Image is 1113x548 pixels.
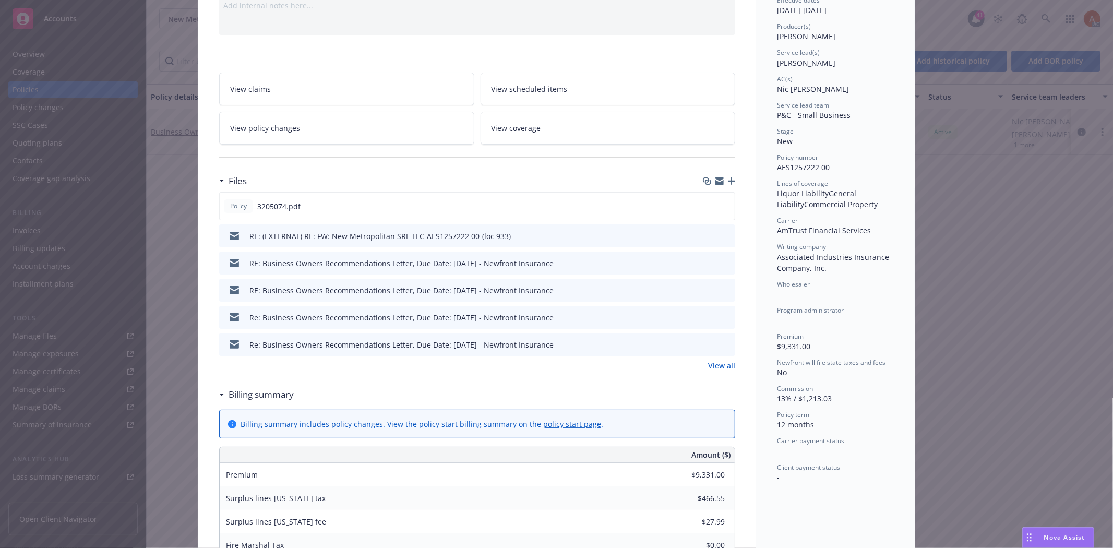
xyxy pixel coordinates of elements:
[777,410,809,419] span: Policy term
[249,258,554,269] div: RE: Business Owners Recommendations Letter, Due Date: [DATE] - Newfront Insurance
[705,312,713,323] button: download file
[708,360,735,371] a: View all
[226,470,258,480] span: Premium
[230,84,271,94] span: View claims
[777,101,829,110] span: Service lead team
[219,73,474,105] a: View claims
[777,75,793,84] span: AC(s)
[777,216,798,225] span: Carrier
[777,162,830,172] span: AES1257222 00
[777,22,811,31] span: Producer(s)
[777,153,818,162] span: Policy number
[777,48,820,57] span: Service lead(s)
[229,388,294,401] h3: Billing summary
[249,231,511,242] div: RE: (EXTERNAL) RE: FW: New Metropolitan SRE LLC-AES1257222 00-(loc 933)
[777,179,828,188] span: Lines of coverage
[226,493,326,503] span: Surplus lines [US_STATE] tax
[543,419,601,429] a: policy start page
[1023,528,1036,547] div: Drag to move
[481,112,736,145] a: View coverage
[777,136,793,146] span: New
[722,339,731,350] button: preview file
[705,285,713,296] button: download file
[721,201,731,212] button: preview file
[492,123,541,134] span: View coverage
[777,367,787,377] span: No
[1044,533,1085,542] span: Nova Assist
[705,231,713,242] button: download file
[777,110,851,120] span: P&C - Small Business
[705,339,713,350] button: download file
[704,201,713,212] button: download file
[777,58,835,68] span: [PERSON_NAME]
[481,73,736,105] a: View scheduled items
[663,467,731,483] input: 0.00
[663,491,731,506] input: 0.00
[777,341,810,351] span: $9,331.00
[257,201,301,212] span: 3205074.pdf
[229,174,247,188] h3: Files
[663,514,731,530] input: 0.00
[777,31,835,41] span: [PERSON_NAME]
[777,315,780,325] span: -
[722,312,731,323] button: preview file
[219,174,247,188] div: Files
[777,394,832,403] span: 13% / $1,213.03
[705,258,713,269] button: download file
[249,339,554,350] div: Re: Business Owners Recommendations Letter, Due Date: [DATE] - Newfront Insurance
[777,280,810,289] span: Wholesaler
[249,312,554,323] div: Re: Business Owners Recommendations Letter, Due Date: [DATE] - Newfront Insurance
[1022,527,1094,548] button: Nova Assist
[230,123,300,134] span: View policy changes
[804,199,878,209] span: Commercial Property
[226,517,326,527] span: Surplus lines [US_STATE] fee
[777,306,844,315] span: Program administrator
[777,289,780,299] span: -
[722,258,731,269] button: preview file
[777,252,891,273] span: Associated Industries Insurance Company, Inc.
[691,449,731,460] span: Amount ($)
[777,420,814,430] span: 12 months
[249,285,554,296] div: RE: Business Owners Recommendations Letter, Due Date: [DATE] - Newfront Insurance
[777,225,871,235] span: AmTrust Financial Services
[777,84,849,94] span: Nic [PERSON_NAME]
[777,436,844,445] span: Carrier payment status
[492,84,568,94] span: View scheduled items
[777,332,804,341] span: Premium
[777,242,826,251] span: Writing company
[777,463,840,472] span: Client payment status
[777,472,780,482] span: -
[777,446,780,456] span: -
[777,358,885,367] span: Newfront will file state taxes and fees
[722,231,731,242] button: preview file
[777,384,813,393] span: Commission
[777,188,829,198] span: Liquor Liability
[219,388,294,401] div: Billing summary
[228,201,249,211] span: Policy
[777,188,858,209] span: General Liability
[219,112,474,145] a: View policy changes
[777,127,794,136] span: Stage
[722,285,731,296] button: preview file
[241,419,603,430] div: Billing summary includes policy changes. View the policy start billing summary on the .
